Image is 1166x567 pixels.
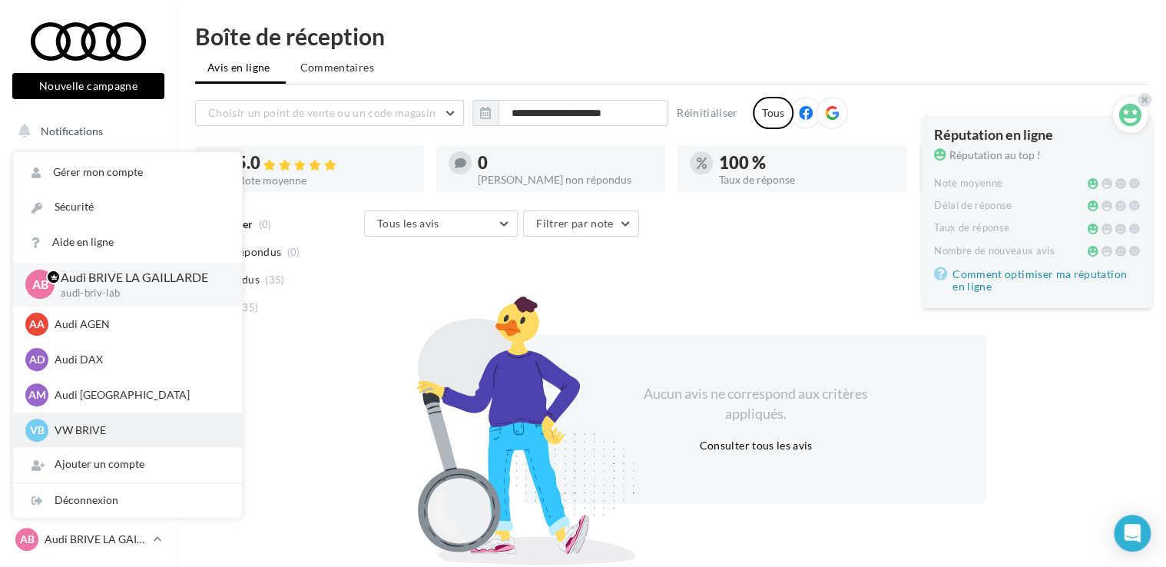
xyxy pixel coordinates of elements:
p: audi-briv-lab [61,287,217,300]
span: VB [30,423,45,438]
div: Réputation en ligne [934,128,1140,141]
button: Notifications [9,115,161,148]
a: Médiathèque [9,307,167,340]
a: Visibilité en ligne [9,231,167,264]
span: Taux de réponse [934,221,1009,234]
span: AA [29,317,45,332]
span: Choisir un point de vente ou un code magasin [208,106,436,119]
span: Notifications [41,124,103,138]
button: Nouvelle campagne [12,73,164,99]
button: Filtrer par note [523,211,639,237]
a: Aide en ligne [13,225,242,260]
span: AD [29,352,45,367]
span: (35) [265,274,284,286]
a: Boîte de réception [9,191,167,224]
div: Tous [753,97,793,129]
span: Note moyenne [934,177,1002,189]
div: Déconnexion [13,483,242,518]
span: Nombre de nouveaux avis [934,244,1054,257]
div: Open Intercom Messenger [1114,515,1151,552]
div: 5.0 [237,154,412,172]
a: Gérer mon compte [13,155,242,190]
span: (0) [287,246,300,258]
span: Commentaires [300,60,374,75]
span: Délai de réponse [934,199,1012,211]
div: Boîte de réception [195,25,1148,48]
div: [PERSON_NAME] non répondus [478,174,653,185]
p: Audi BRIVE LA GAILLARDE [61,269,217,287]
span: (35) [239,301,258,313]
a: Sécurité [13,190,242,224]
div: Réputation au top ! [934,148,1140,163]
div: Taux de réponse [719,174,894,185]
div: 100 % [719,154,894,171]
a: Comment optimiser ma réputation en ligne [934,265,1140,296]
p: VW BRIVE [55,423,224,438]
button: Tous les avis [364,211,518,237]
span: Tous les avis [377,217,439,230]
span: AM [28,387,46,403]
button: Choisir un point de vente ou un code magasin [195,100,464,126]
a: Opérations [9,154,167,186]
a: AB Audi BRIVE LA GAILLARDE [12,525,164,554]
div: 0 [478,154,653,171]
span: AB [20,532,35,547]
div: Aucun avis ne correspond aux critères appliqués. [624,384,888,423]
p: Audi DAX [55,352,224,367]
div: Note moyenne [237,175,412,186]
div: Ajouter un compte [13,447,242,482]
p: Audi [GEOGRAPHIC_DATA] [55,387,224,403]
a: PLV et print personnalisable [9,346,167,391]
p: Audi AGEN [55,317,224,332]
button: Consulter tous les avis [693,436,818,455]
span: Non répondus [210,244,281,260]
a: Campagnes [9,270,167,302]
p: Audi BRIVE LA GAILLARDE [45,532,147,547]
span: AB [32,276,48,293]
button: Réinitialiser [671,104,744,122]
